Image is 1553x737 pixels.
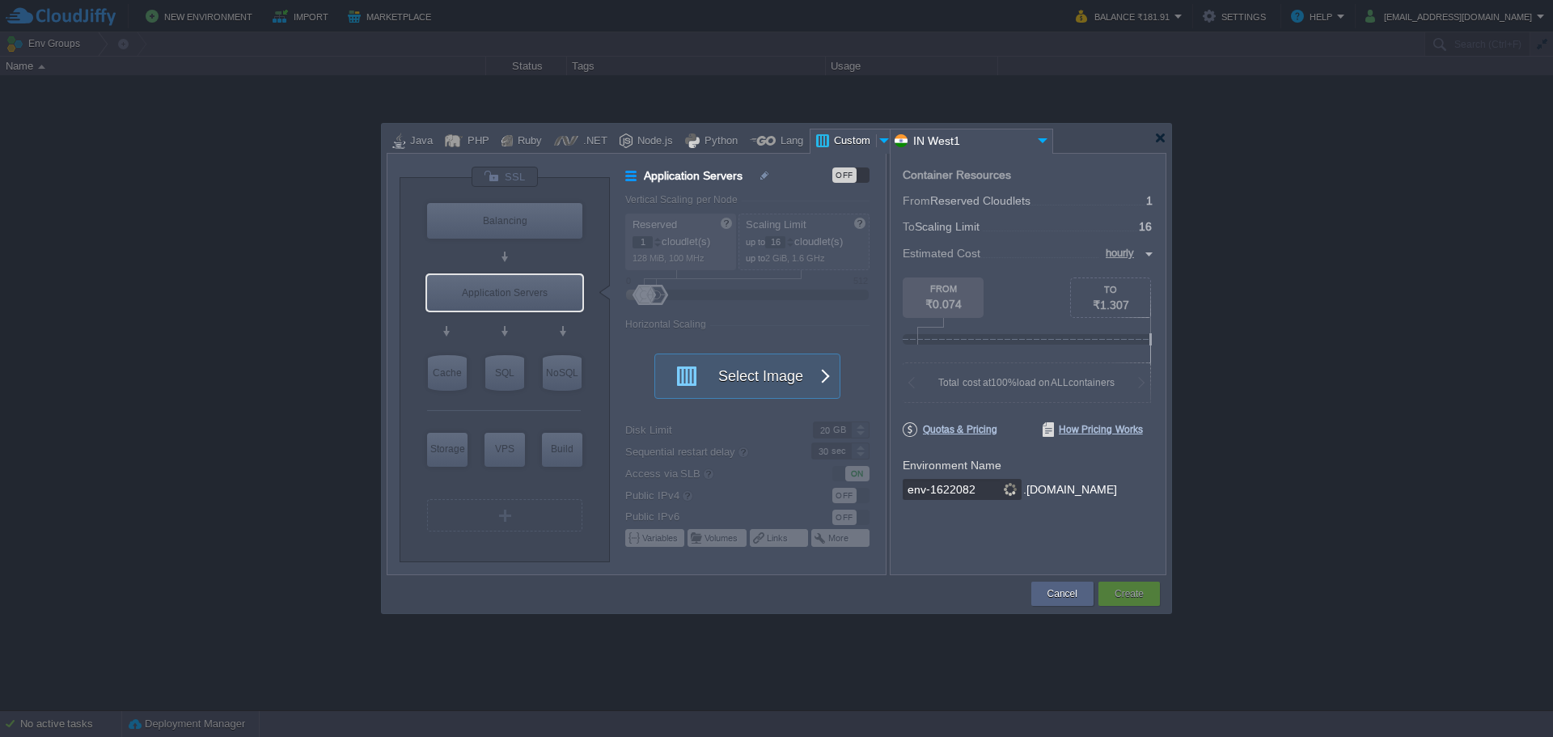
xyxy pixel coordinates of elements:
[542,433,582,467] div: Build Node
[776,129,803,154] div: Lang
[405,129,433,154] div: Java
[1047,586,1077,602] button: Cancel
[427,433,468,467] div: Storage Containers
[633,129,673,154] div: Node.js
[428,355,467,391] div: Cache
[700,129,738,154] div: Python
[832,167,857,183] div: OFF
[543,355,582,391] div: NoSQL Databases
[463,129,489,154] div: PHP
[485,433,525,467] div: Elastic VPS
[485,355,524,391] div: SQL Databases
[829,129,876,154] div: Custom
[427,203,582,239] div: Balancing
[427,433,468,465] div: Storage
[903,459,1001,472] label: Environment Name
[578,129,607,154] div: .NET
[1485,672,1537,721] iframe: chat widget
[542,433,582,465] div: Build
[427,203,582,239] div: Load Balancer
[427,499,582,532] div: Create New Layer
[1115,586,1144,602] button: Create
[1023,479,1117,501] div: .[DOMAIN_NAME]
[903,422,997,437] span: Quotas & Pricing
[513,129,542,154] div: Ruby
[427,275,582,311] div: Application Servers
[485,355,524,391] div: SQL
[666,354,811,398] button: Select Image
[903,169,1011,181] div: Container Resources
[543,355,582,391] div: NoSQL
[485,433,525,465] div: VPS
[1043,422,1143,437] span: How Pricing Works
